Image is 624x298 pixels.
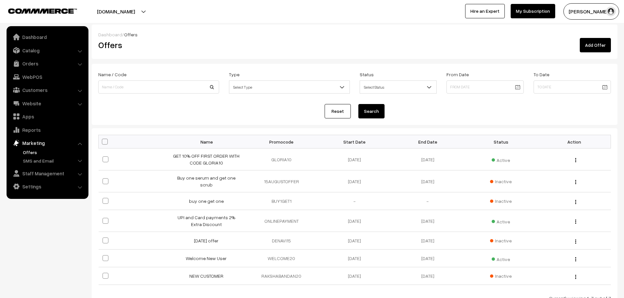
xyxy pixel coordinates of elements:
label: Type [229,71,239,78]
a: Customers [8,84,86,96]
h2: Offers [98,40,263,50]
a: COMMMERCE [8,7,66,14]
span: Inactive [490,178,512,185]
td: BUY1GET1 [245,192,318,210]
img: Menu [575,239,576,244]
td: [DATE] [318,250,391,267]
th: Start Date [318,135,391,149]
th: Status [464,135,538,149]
td: RAKSHABANDAN20 [245,267,318,285]
td: [DATE] [318,170,391,192]
td: WELCOME20 [245,250,318,267]
img: user [606,7,616,16]
input: To Date [534,80,611,94]
input: Name / Code [98,80,219,94]
a: NEW CUSTOMER [189,273,223,279]
a: Catalog [8,44,86,56]
span: Inactive [490,272,512,279]
button: [DOMAIN_NAME] [74,3,158,20]
a: UPI and Card payments 2% Extra Discount [178,215,235,227]
img: Menu [575,275,576,279]
th: Name [172,135,245,149]
label: Name / Code [98,71,126,78]
a: Orders [8,58,86,69]
img: Menu [575,257,576,261]
td: ONLINEPAYMENT [245,210,318,232]
a: Reports [8,124,86,136]
td: GLORIA10 [245,149,318,170]
img: Menu [575,180,576,184]
a: GET 10% OFF FIRST ORDER WITH CODE GLORIA10 [173,153,239,166]
div: / [98,31,611,38]
span: Select Status [360,81,437,93]
label: From Date [446,71,469,78]
span: Select Type [229,80,350,94]
td: 15AUGUSTOFFER [245,170,318,192]
td: - [318,192,391,210]
td: DENAVI15 [245,232,318,250]
span: Active [492,217,510,225]
img: Menu [575,158,576,162]
a: Settings [8,181,86,192]
button: [PERSON_NAME] [563,3,619,20]
a: Add Offer [580,38,611,52]
a: [DATE] offer [194,238,218,243]
span: Active [492,155,510,164]
td: [DATE] [318,149,391,170]
img: Menu [575,200,576,204]
input: From Date [446,80,524,94]
a: My Subscription [511,4,555,18]
td: [DATE] [391,149,464,170]
label: Status [360,71,374,78]
a: Hire an Expert [465,4,505,18]
th: End Date [391,135,464,149]
a: WebPOS [8,71,86,83]
span: [DATE] [421,218,434,224]
span: [DATE] [421,255,434,261]
a: SMS and Email [21,157,86,164]
a: Reset [325,104,351,118]
span: Inactive [490,198,512,204]
td: [DATE] [318,210,391,232]
a: Website [8,97,86,109]
span: Select Status [360,80,437,94]
a: Offers [21,149,86,156]
span: Offers [124,32,138,37]
td: [DATE] [318,232,391,250]
span: Inactive [490,237,512,244]
img: Menu [575,219,576,224]
a: Dashboard [98,32,122,37]
a: Marketing [8,137,86,149]
a: Dashboard [8,31,86,43]
span: Select Type [229,81,350,93]
span: [DATE] [421,273,434,279]
th: Promocode [245,135,318,149]
span: Active [492,254,510,263]
label: To Date [534,71,549,78]
img: COMMMERCE [8,9,77,13]
span: [DATE] [421,238,434,243]
button: Search [358,104,385,118]
td: - [391,192,464,210]
a: Apps [8,111,86,122]
a: Buy one serum and get one scrub [177,175,236,187]
a: Welcome New User [186,255,227,261]
a: buy one get one [189,198,224,204]
span: [DATE] [421,179,434,184]
td: [DATE] [318,267,391,285]
th: Action [538,135,611,149]
a: Staff Management [8,167,86,179]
